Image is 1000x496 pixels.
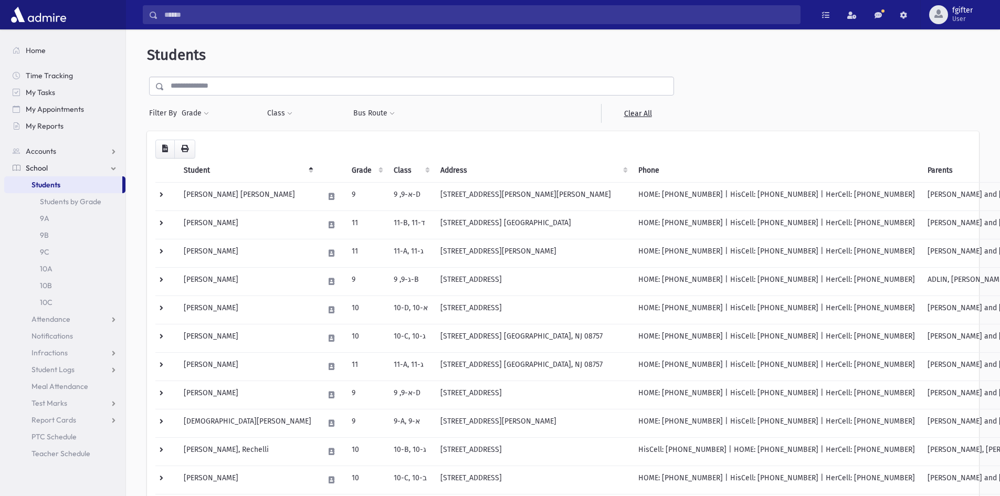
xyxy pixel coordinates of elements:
[345,159,387,183] th: Grade: activate to sort column ascending
[147,46,206,64] span: Students
[345,352,387,381] td: 11
[434,409,632,437] td: [STREET_ADDRESS][PERSON_NAME]
[26,71,73,80] span: Time Tracking
[952,15,973,23] span: User
[4,193,125,210] a: Students by Grade
[31,314,70,324] span: Attendance
[434,267,632,296] td: [STREET_ADDRESS]
[4,411,125,428] a: Report Cards
[387,159,434,183] th: Class: activate to sort column ascending
[353,104,395,123] button: Bus Route
[149,108,181,119] span: Filter By
[434,381,632,409] td: [STREET_ADDRESS]
[177,324,318,352] td: [PERSON_NAME]
[434,159,632,183] th: Address: activate to sort column ascending
[4,101,125,118] a: My Appointments
[632,159,921,183] th: Phone
[4,311,125,328] a: Attendance
[601,104,674,123] a: Clear All
[31,382,88,391] span: Meal Attendance
[177,437,318,466] td: [PERSON_NAME], Rechelli
[4,395,125,411] a: Test Marks
[177,296,318,324] td: [PERSON_NAME]
[4,361,125,378] a: Student Logs
[177,352,318,381] td: [PERSON_NAME]
[158,5,800,24] input: Search
[387,466,434,494] td: 10-C, 10-ב
[434,182,632,210] td: [STREET_ADDRESS][PERSON_NAME][PERSON_NAME]
[8,4,69,25] img: AdmirePro
[632,296,921,324] td: HOME: [PHONE_NUMBER] | HisCell: [PHONE_NUMBER] | HerCell: [PHONE_NUMBER]
[632,182,921,210] td: HOME: [PHONE_NUMBER] | HisCell: [PHONE_NUMBER] | HerCell: [PHONE_NUMBER]
[632,437,921,466] td: HisCell: [PHONE_NUMBER] | HOME: [PHONE_NUMBER] | HerCell: [PHONE_NUMBER]
[177,466,318,494] td: [PERSON_NAME]
[4,42,125,59] a: Home
[434,352,632,381] td: [STREET_ADDRESS] [GEOGRAPHIC_DATA], NJ 08757
[4,143,125,160] a: Accounts
[4,294,125,311] a: 10C
[387,437,434,466] td: 10-B, 10-ג
[632,267,921,296] td: HOME: [PHONE_NUMBER] | HisCell: [PHONE_NUMBER] | HerCell: [PHONE_NUMBER]
[177,182,318,210] td: [PERSON_NAME] [PERSON_NAME]
[434,324,632,352] td: [STREET_ADDRESS] [GEOGRAPHIC_DATA], NJ 08757
[345,381,387,409] td: 9
[387,324,434,352] td: 10-C, 10-ג
[26,104,84,114] span: My Appointments
[345,409,387,437] td: 9
[31,180,60,189] span: Students
[434,239,632,267] td: [STREET_ADDRESS][PERSON_NAME]
[4,378,125,395] a: Meal Attendance
[177,381,318,409] td: [PERSON_NAME]
[26,46,46,55] span: Home
[177,267,318,296] td: [PERSON_NAME]
[177,409,318,437] td: [DEMOGRAPHIC_DATA][PERSON_NAME]
[952,6,973,15] span: fgifter
[181,104,209,123] button: Grade
[4,227,125,244] a: 9B
[267,104,293,123] button: Class
[4,328,125,344] a: Notifications
[387,210,434,239] td: 11-B, 11-ד
[387,409,434,437] td: 9-A, א-9
[4,118,125,134] a: My Reports
[632,466,921,494] td: HOME: [PHONE_NUMBER] | HisCell: [PHONE_NUMBER] | HerCell: [PHONE_NUMBER]
[345,466,387,494] td: 10
[177,239,318,267] td: [PERSON_NAME]
[4,176,122,193] a: Students
[632,210,921,239] td: HOME: [PHONE_NUMBER] | HisCell: [PHONE_NUMBER] | HerCell: [PHONE_NUMBER]
[4,260,125,277] a: 10A
[26,163,48,173] span: School
[4,445,125,462] a: Teacher Schedule
[434,437,632,466] td: [STREET_ADDRESS]
[174,140,195,159] button: Print
[31,415,76,425] span: Report Cards
[155,140,175,159] button: CSV
[31,449,90,458] span: Teacher Schedule
[4,244,125,260] a: 9C
[632,381,921,409] td: HOME: [PHONE_NUMBER] | HisCell: [PHONE_NUMBER] | HerCell: [PHONE_NUMBER]
[177,210,318,239] td: [PERSON_NAME]
[31,365,75,374] span: Student Logs
[345,324,387,352] td: 10
[434,296,632,324] td: [STREET_ADDRESS]
[177,159,318,183] th: Student: activate to sort column descending
[4,67,125,84] a: Time Tracking
[632,239,921,267] td: HOME: [PHONE_NUMBER] | HisCell: [PHONE_NUMBER] | HerCell: [PHONE_NUMBER]
[4,160,125,176] a: School
[632,409,921,437] td: HOME: [PHONE_NUMBER] | HisCell: [PHONE_NUMBER] | HerCell: [PHONE_NUMBER]
[345,210,387,239] td: 11
[434,466,632,494] td: [STREET_ADDRESS]
[31,398,67,408] span: Test Marks
[345,182,387,210] td: 9
[345,296,387,324] td: 10
[387,352,434,381] td: 11-A, 11-ג
[4,277,125,294] a: 10B
[434,210,632,239] td: [STREET_ADDRESS] [GEOGRAPHIC_DATA]
[632,352,921,381] td: HOME: [PHONE_NUMBER] | HisCell: [PHONE_NUMBER] | HerCell: [PHONE_NUMBER]
[345,239,387,267] td: 11
[632,324,921,352] td: HOME: [PHONE_NUMBER] | HisCell: [PHONE_NUMBER] | HerCell: [PHONE_NUMBER]
[31,331,73,341] span: Notifications
[387,381,434,409] td: א-9, 9-D
[4,344,125,361] a: Infractions
[387,182,434,210] td: א-9, 9-D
